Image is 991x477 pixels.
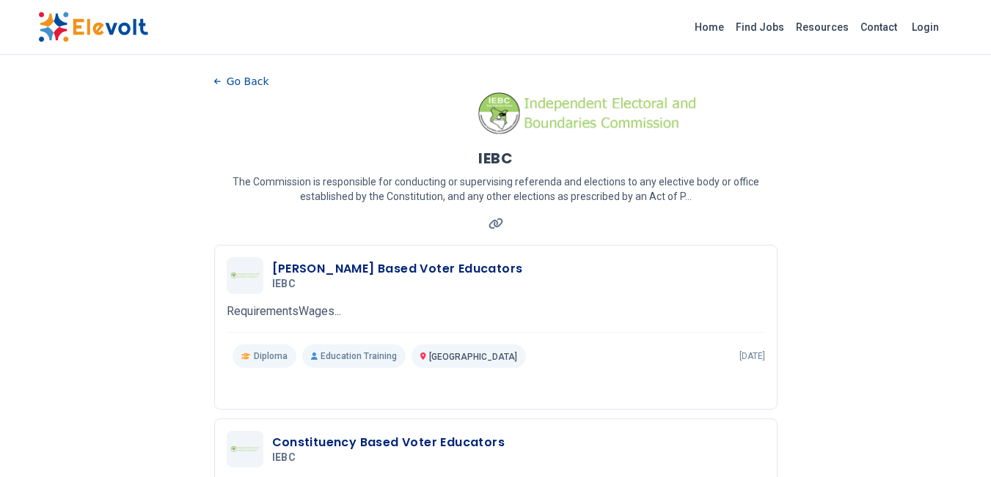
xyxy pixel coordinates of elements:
a: Home [689,15,730,39]
a: Find Jobs [730,15,790,39]
span: IEBC [272,451,296,465]
img: IEBC [230,446,260,452]
h3: Constituency Based Voter Educators [272,434,505,451]
a: Resources [790,15,855,39]
img: Elevolt [38,12,148,42]
span: [GEOGRAPHIC_DATA] [429,352,517,362]
p: RequirementsWages... [227,303,765,320]
a: Contact [855,15,903,39]
h1: IEBC [478,148,513,169]
a: IEBC[PERSON_NAME] Based Voter EducatorsIEBCRequirementsWages... Diploma Education Training [GEOGR... [227,257,765,368]
span: Diploma [254,350,288,362]
h3: [PERSON_NAME] Based Voter Educators [272,260,523,278]
span: IEBC [272,278,296,291]
img: IEBC [474,92,700,136]
p: Education Training [302,344,406,368]
img: IEBC [230,273,260,278]
p: The Commission is responsible for conducting or supervising referenda and elections to any electi... [214,174,778,204]
button: Go Back [214,70,269,92]
a: Login [903,12,948,42]
p: [DATE] [739,350,765,362]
